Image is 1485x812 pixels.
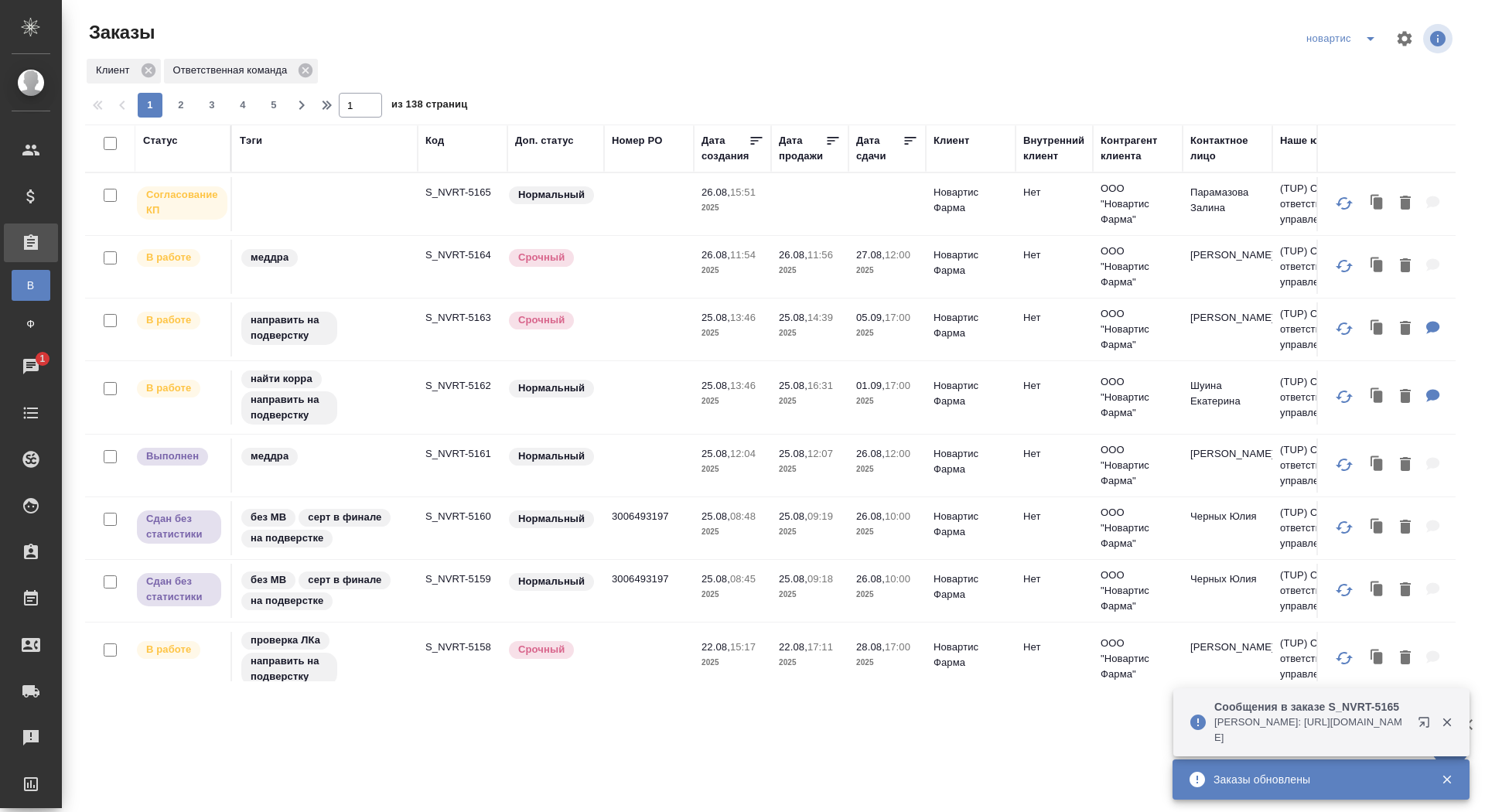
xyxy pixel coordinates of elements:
p: 2025 [856,263,918,278]
div: Дата продажи [779,133,825,164]
p: Нет [1023,509,1085,524]
p: 2025 [856,524,918,540]
div: split button [1302,26,1386,51]
td: (TUP) Общество с ограниченной ответственностью «Технологии управления переводом» [1272,560,1458,622]
p: 2025 [702,524,763,540]
p: проверка ЛКа [251,633,320,648]
p: Нет [1023,378,1085,394]
p: Нет [1023,571,1085,587]
td: (TUP) Общество с ограниченной ответственностью «Технологии управления переводом» [1272,497,1458,559]
p: ООО "Новартис Фарма" [1101,306,1175,353]
p: Нормальный [518,187,585,203]
p: меддра [251,449,288,464]
p: Сдан без статистики [146,574,212,605]
p: ООО "Новартис Фарма" [1101,442,1175,489]
p: В работе [146,642,191,657]
span: В [19,278,43,293]
td: [PERSON_NAME] [1183,632,1272,686]
div: без МВ, серт в финале, на подверстке [240,570,410,612]
td: (TUP) Общество с ограниченной ответственностью «Технологии управления переводом» [1272,435,1458,496]
p: Нормальный [518,380,585,396]
p: ООО "Новартис Фарма" [1101,636,1175,682]
p: ООО "Новартис Фарма" [1101,374,1175,421]
p: 27.08, [856,249,885,261]
p: 25.08, [779,573,807,585]
p: 17:00 [885,312,910,323]
td: 3006493197 [604,564,694,618]
p: S_NVRT-5160 [425,509,500,524]
span: Настроить таблицу [1386,20,1423,57]
p: меддра [251,250,288,265]
p: 12:00 [885,448,910,459]
p: 10:00 [885,573,910,585]
p: 26.08, [856,510,885,522]
button: Клонировать [1363,313,1392,345]
p: 28.08, [856,641,885,653]
p: 09:19 [807,510,833,522]
p: 25.08, [779,312,807,323]
div: Статус по умолчанию для стандартных заказов [507,378,596,399]
p: Выполнен [146,449,199,464]
p: на подверстке [251,593,323,609]
p: найти корра [251,371,312,387]
p: серт в финале [308,510,381,525]
p: 25.08, [702,448,730,459]
p: 11:56 [807,249,833,261]
button: Обновить [1326,571,1363,609]
p: 25.08, [779,380,807,391]
div: Выставляет ПМ после принятия заказа от КМа [135,378,223,399]
div: Контактное лицо [1190,133,1265,164]
button: Обновить [1326,310,1363,347]
button: Удалить [1392,643,1418,674]
p: 15:51 [730,186,756,198]
p: 2025 [779,326,841,341]
p: 26.08, [779,249,807,261]
p: 25.08, [702,312,730,323]
p: Новартис Фарма [934,571,1008,602]
p: 11:54 [730,249,756,261]
div: меддра [240,446,410,467]
div: Внутренний клиент [1023,133,1085,164]
p: 14:39 [807,312,833,323]
p: 08:48 [730,510,756,522]
button: Обновить [1326,185,1363,222]
p: Нормальный [518,511,585,527]
span: 5 [261,97,286,113]
p: Сообщения в заказе S_NVRT-5165 [1214,699,1408,715]
div: Клиент [87,59,161,84]
button: Для КМ: Перевод_Co-Diovan (CMC)_pubs 173944 [1418,381,1448,413]
button: Клонировать [1363,449,1392,481]
button: 3 [200,93,224,118]
td: Парамазова Залина [1183,177,1272,231]
div: Заказы обновлены [1214,772,1418,787]
p: В работе [146,312,191,328]
td: (TUP) Общество с ограниченной ответственностью «Технологии управления переводом» [1272,299,1458,360]
button: Удалить [1392,575,1418,606]
div: Контрагент клиента [1101,133,1175,164]
p: Новартис Фарма [934,310,1008,341]
a: Ф [12,309,50,339]
p: Нет [1023,446,1085,462]
div: Наше юр. лицо [1280,133,1357,148]
p: Сдан без статистики [146,511,212,542]
div: Выставляет ПМ, когда заказ сдан КМу, но начисления еще не проведены [135,571,223,608]
p: 2025 [702,462,763,477]
div: Статус по умолчанию для стандартных заказов [507,185,596,206]
div: Выставляет ПМ после принятия заказа от КМа [135,310,223,331]
button: 2 [169,93,193,118]
p: Новартис Фарма [934,378,1008,409]
span: 3 [200,97,224,113]
button: Клонировать [1363,251,1392,282]
p: 2025 [856,326,918,341]
td: Черных Юлия [1183,501,1272,555]
p: Нет [1023,247,1085,263]
p: 22.08, [779,641,807,653]
button: 5 [261,93,286,118]
td: Черных Юлия [1183,564,1272,618]
p: 25.08, [779,448,807,459]
p: ООО "Новартис Фарма" [1101,244,1175,290]
p: S_NVRT-5158 [425,640,500,655]
p: без МВ [251,572,286,588]
p: 2025 [779,524,841,540]
span: Ф [19,316,43,332]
